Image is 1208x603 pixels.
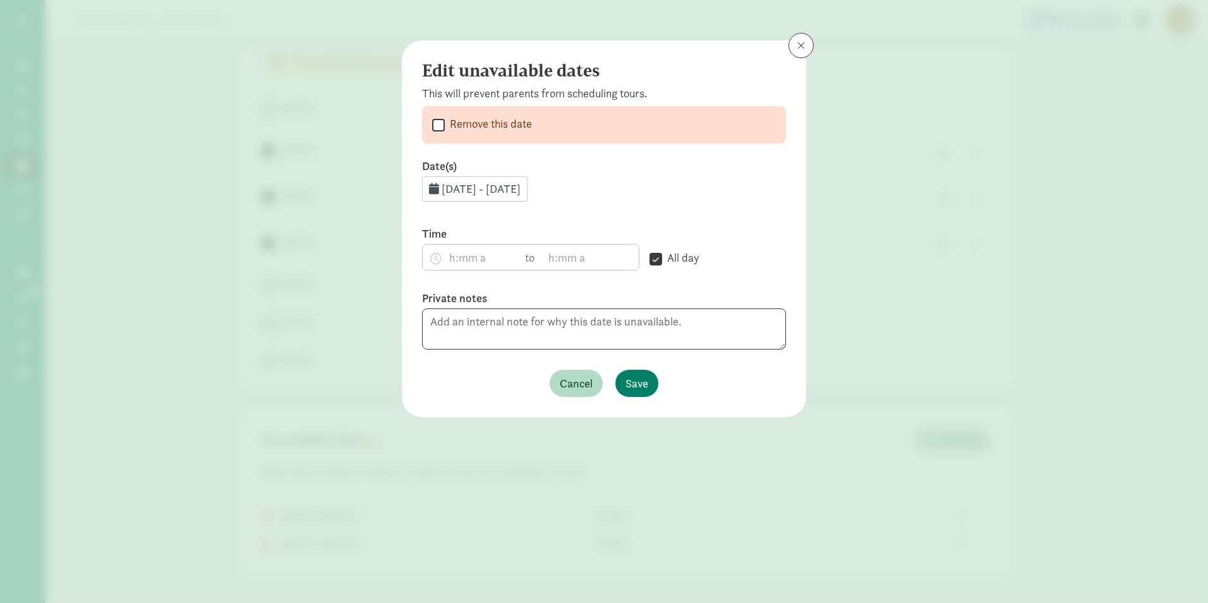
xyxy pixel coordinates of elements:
input: h:mm a [423,245,519,270]
label: All day [662,250,699,265]
label: Private notes [422,291,786,306]
span: Save [625,375,648,392]
h4: Edit unavailable dates [422,61,776,81]
span: [DATE] - [DATE] [442,181,521,196]
span: Cancel [560,375,593,392]
span: to [525,249,536,266]
iframe: Chat Widget [1145,542,1208,603]
button: Cancel [550,370,603,397]
label: Date(s) [422,159,786,174]
p: This will prevent parents from scheduling tours. [422,86,786,101]
label: Time [422,226,639,241]
label: Remove this date [445,116,532,131]
button: Save [615,370,658,397]
input: h:mm a [543,245,639,270]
